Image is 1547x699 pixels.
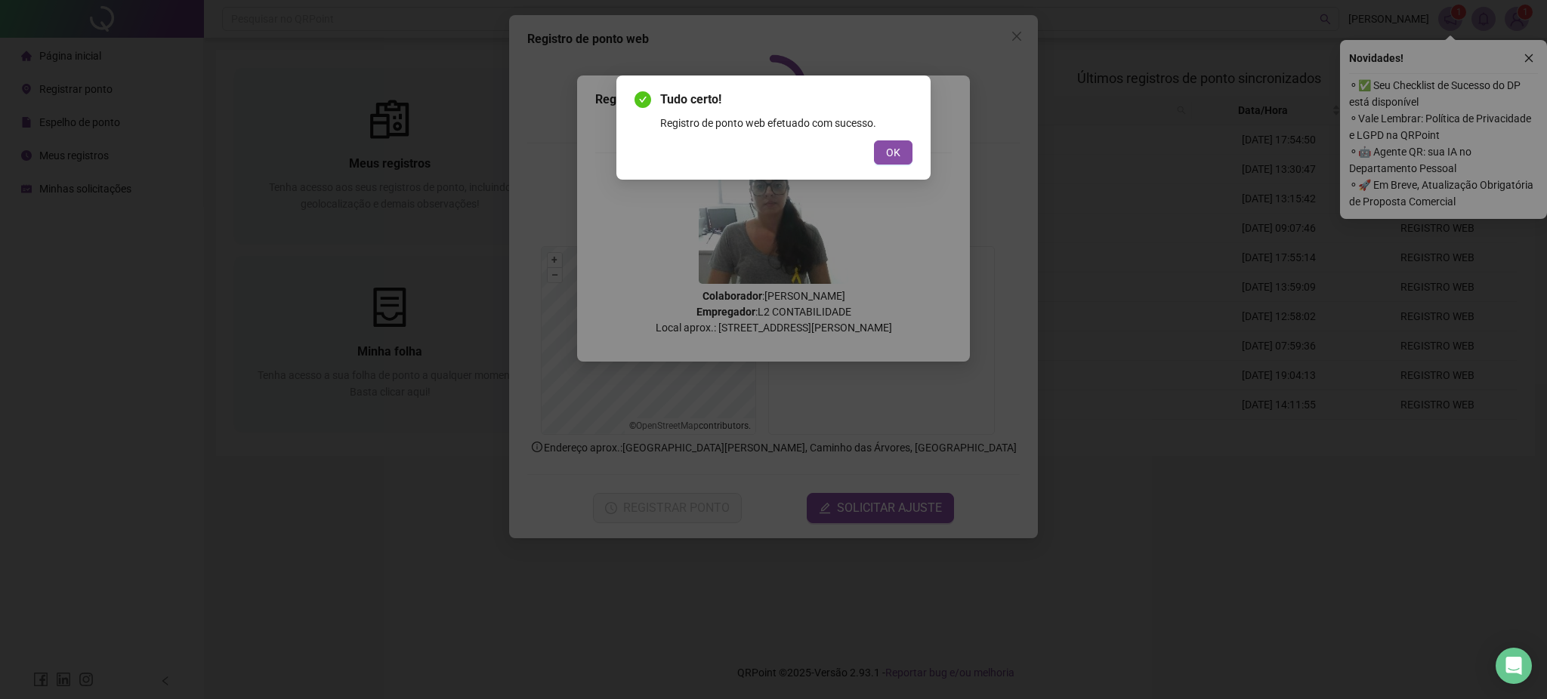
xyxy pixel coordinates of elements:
span: Tudo certo! [660,91,912,109]
div: Open Intercom Messenger [1496,648,1532,684]
span: OK [886,144,900,161]
span: check-circle [635,91,651,108]
div: Registro de ponto web efetuado com sucesso. [660,115,912,131]
button: OK [874,140,912,165]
